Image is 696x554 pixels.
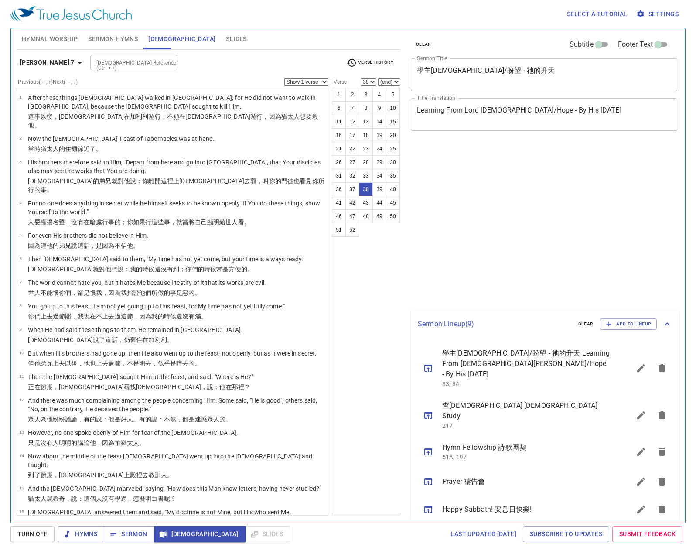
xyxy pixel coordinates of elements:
[41,145,102,152] wg1161: 猶太人
[96,416,232,423] wg3303: 說
[115,439,146,446] wg1223: 怕
[372,209,386,223] button: 49
[638,9,679,20] span: Settings
[28,178,324,193] wg846: 說
[96,360,201,367] wg2532: 上
[136,472,173,479] wg2411: 裡
[151,313,207,320] wg3754: 我的
[111,529,147,540] span: Sermon
[41,472,173,479] wg3322: 節期
[386,182,400,196] button: 40
[332,169,346,183] button: 31
[28,428,238,437] p: However, no one spoke openly of Him for fear of the [DEMOGRAPHIC_DATA].
[167,266,253,273] wg3768: 有
[41,416,232,423] wg3793: 為
[232,383,250,390] wg2076: 那裡
[28,113,318,129] wg1722: 加利利
[121,360,201,367] wg1859: ，不
[78,439,146,446] wg3954: 講論
[124,266,253,273] wg3004: ：我的
[345,142,359,156] button: 22
[19,159,21,164] span: 3
[53,219,250,226] wg1511: 名聲
[442,476,610,487] span: Prayer 禱告會
[133,360,201,367] wg3756: 是明
[372,196,386,210] button: 44
[28,178,324,193] wg1782: 上
[523,526,609,542] a: Subscribe to Updates
[65,219,250,226] wg3954: ，
[96,439,145,446] wg846: ，因為
[28,231,148,240] p: For even His brothers did not believe in Him.
[139,289,201,296] wg3140: 他們
[108,360,201,367] wg0: 過節
[19,95,21,99] span: 1
[59,145,102,152] wg2453: 的住棚
[164,313,207,320] wg1699: 時候
[612,526,682,542] a: Submit Feedback
[222,266,253,273] wg3842: 是
[386,169,400,183] button: 35
[28,113,318,129] wg3756: 願
[133,242,139,249] wg846: 。
[28,93,325,111] p: After these things [DEMOGRAPHIC_DATA] walked in [GEOGRAPHIC_DATA]; for He did not want to walk in...
[105,336,173,343] wg2036: 這話
[161,529,239,540] span: [DEMOGRAPHIC_DATA]
[41,360,201,367] wg846: 弟兄
[28,113,318,129] wg5023: 以後
[142,266,253,273] wg1699: 時候
[53,472,173,479] wg1859: ，[DEMOGRAPHIC_DATA]
[176,416,232,423] wg3756: ，
[124,472,173,479] wg2424: 上
[28,219,250,226] wg1063: 人
[345,115,359,129] button: 12
[28,359,317,368] p: 但
[121,439,146,446] wg5401: 猶太人
[332,182,346,196] button: 36
[88,34,138,44] span: Sermon Hymns
[133,313,207,320] wg1859: ，因為
[19,430,24,434] span: 13
[34,186,53,193] wg4160: 的事
[19,233,21,237] span: 5
[93,266,253,273] wg2424: 就對他們
[19,327,21,332] span: 9
[332,88,346,102] button: 1
[28,113,318,129] wg1063: 不
[19,486,24,490] span: 15
[127,313,207,320] wg5026: 節
[19,200,21,205] span: 4
[84,145,102,152] wg1859: 近了
[108,416,232,423] wg3754: 他是
[386,142,400,156] button: 25
[47,416,232,423] wg4012: 他
[59,439,145,446] wg3762: 明明的
[442,348,610,380] span: 學主[DEMOGRAPHIC_DATA]/盼望 - 祂的升天 Learning From [DEMOGRAPHIC_DATA][PERSON_NAME]/Hope - By His [DATE]
[170,360,201,367] wg235: 是
[345,155,359,169] button: 27
[247,266,253,273] wg2092: 。
[372,142,386,156] button: 24
[19,453,24,458] span: 14
[53,360,201,367] wg80: 上去
[450,529,516,540] span: Last updated [DATE]
[386,101,400,115] button: 10
[185,266,253,273] wg1161: 你們的
[359,182,373,196] button: 38
[19,256,21,261] span: 6
[28,288,266,297] p: 世人
[332,128,346,142] button: 16
[346,58,393,68] span: Verse History
[65,313,207,320] wg1859: 罷，我
[332,101,346,115] button: 6
[53,416,232,423] wg846: 紛紛
[216,266,253,273] wg2540: 常
[386,196,400,210] button: 45
[563,6,631,22] button: Select a tutorial
[341,56,399,69] button: Verse History
[201,383,250,390] wg846: ，
[244,383,250,390] wg4226: ？
[359,196,373,210] button: 43
[28,113,318,129] wg2532: 這事
[149,472,174,479] wg2532: 教訓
